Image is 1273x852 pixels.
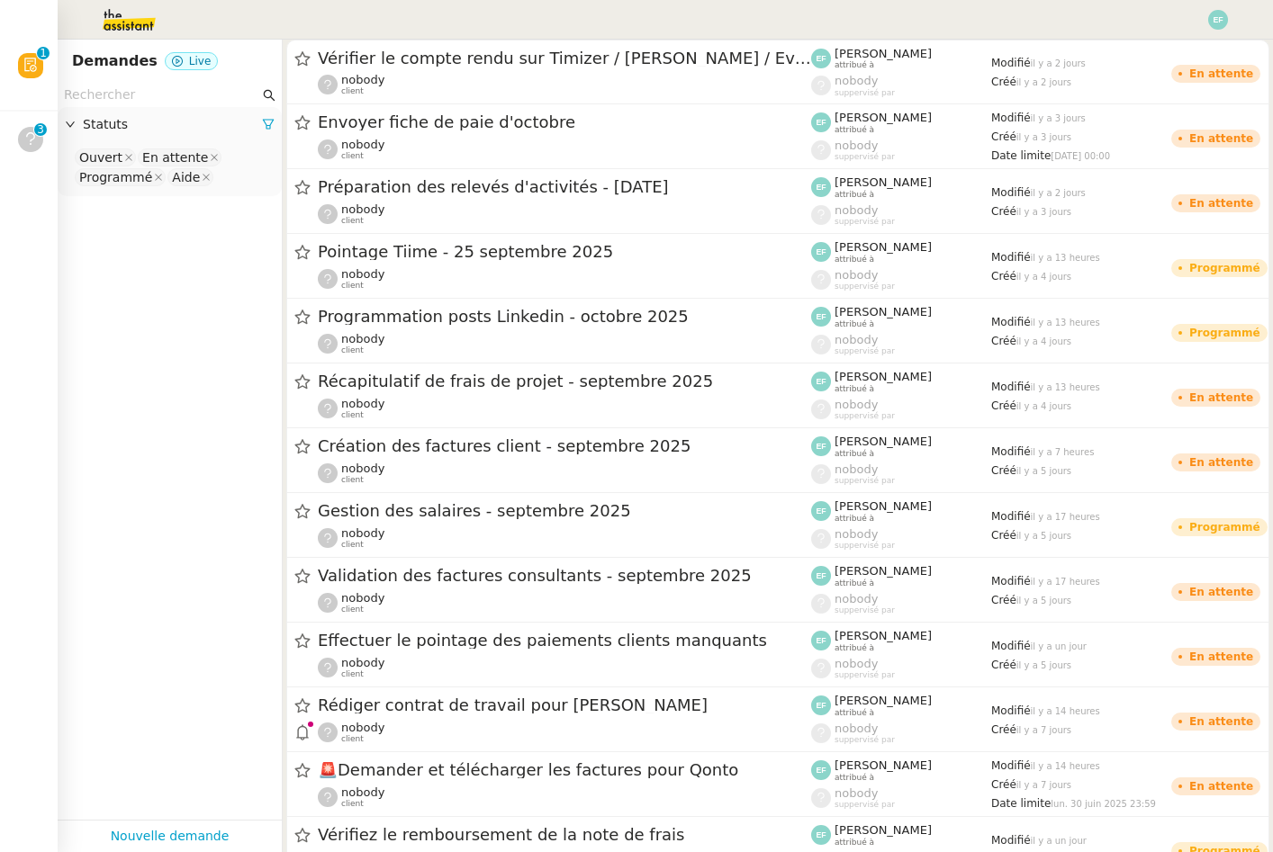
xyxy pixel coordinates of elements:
span: attribué à [835,190,874,200]
app-user-label: suppervisé par [811,74,991,97]
span: Créé [991,594,1016,606]
span: il y a 4 jours [1016,401,1071,411]
img: svg [811,760,831,780]
div: En attente [1189,457,1253,468]
app-user-detailed-label: client [318,332,811,355]
span: il y a 3 jours [1016,132,1071,142]
app-user-detailed-label: client [318,591,811,614]
div: Aide [172,169,200,185]
span: [PERSON_NAME] [835,629,932,642]
span: attribué à [835,449,874,459]
app-user-label: suppervisé par [811,398,991,421]
span: il y a 5 jours [1016,531,1071,541]
span: il y a 7 jours [1016,780,1071,790]
img: svg [811,372,831,391]
span: [PERSON_NAME] [835,47,932,60]
app-user-label: attribué à [811,694,991,717]
nz-badge-sup: 3 [34,123,47,136]
span: nobody [341,785,384,799]
span: [PERSON_NAME] [835,499,932,513]
app-user-label: attribué à [811,564,991,587]
img: svg [811,825,831,845]
span: nobody [341,591,384,605]
span: nobody [341,526,384,540]
span: nobody [835,786,878,800]
span: nobody [835,203,878,217]
span: Modifié [991,640,1031,652]
span: [PERSON_NAME] [835,370,932,383]
span: il y a 13 heures [1031,253,1100,263]
div: Ouvert [79,149,122,166]
span: Modifié [991,759,1031,772]
span: lun. 30 juin 2025 23:59 [1051,799,1156,809]
app-user-label: suppervisé par [811,462,991,486]
span: Date limite [991,149,1051,162]
span: [PERSON_NAME] [835,305,932,318]
span: attribué à [835,773,874,783]
app-user-label: attribué à [811,175,991,199]
span: Statuts [83,114,262,135]
div: Programmé [1189,327,1260,338]
nz-page-header-title: Demandes [72,49,158,74]
span: nobody [835,657,878,670]
app-user-detailed-label: client [318,721,811,744]
app-user-label: attribué à [811,47,991,70]
img: svg [811,242,831,262]
div: En attente [1189,587,1253,597]
app-user-label: attribué à [811,823,991,847]
span: [PERSON_NAME] [835,175,932,189]
span: Modifié [991,57,1031,69]
img: svg [811,566,831,586]
span: client [341,475,364,485]
img: svg [811,177,831,197]
span: client [341,410,364,420]
app-user-label: attribué à [811,240,991,264]
app-user-detailed-label: client [318,397,811,420]
span: il y a 7 heures [1031,447,1095,457]
span: attribué à [835,60,874,70]
app-user-detailed-label: client [318,785,811,809]
span: Date limite [991,797,1051,810]
span: Envoyer fiche de paie d'octobre [318,114,811,130]
input: Rechercher [64,85,259,105]
span: Créé [991,76,1016,88]
span: [PERSON_NAME] [835,111,932,124]
span: Modifié [991,316,1031,328]
span: il y a 5 jours [1016,596,1071,605]
a: Nouvelle demande [111,826,230,847]
div: Programmé [79,169,152,185]
div: En attente [1189,651,1253,662]
span: Vérifier le compte rendu sur Timizer / [PERSON_NAME] / Evolution timizer [318,50,811,67]
div: En attente [1189,716,1253,727]
span: client [341,540,364,550]
span: suppervisé par [835,735,895,745]
span: client [341,734,364,744]
span: nobody [341,656,384,669]
app-user-label: attribué à [811,111,991,134]
nz-select-item: Programmé [75,168,166,186]
span: il y a 5 jours [1016,660,1071,670]
span: client [341,605,364,614]
app-user-detailed-label: client [318,138,811,161]
span: client [341,216,364,226]
div: Programmé [1189,522,1260,533]
nz-select-item: En attente [138,148,221,166]
span: nobody [341,267,384,281]
span: attribué à [835,384,874,394]
span: nobody [835,462,878,476]
span: Récapitulatif de frais de projet - septembre 2025 [318,373,811,390]
span: client [341,345,364,355]
span: suppervisé par [835,670,895,680]
span: nobody [835,398,878,411]
span: [PERSON_NAME] [835,758,932,772]
span: 🚨 [318,760,338,779]
span: Demander et télécharger les factures pour Qonto [318,762,811,778]
app-user-detailed-label: client [318,656,811,679]
span: nobody [341,332,384,345]
app-user-label: suppervisé par [811,722,991,745]
span: Créé [991,335,1016,347]
span: Pointage Tiime - 25 septembre 2025 [318,244,811,260]
span: [PERSON_NAME] [835,694,932,707]
app-user-detailed-label: client [318,526,811,550]
span: nobody [835,74,878,87]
